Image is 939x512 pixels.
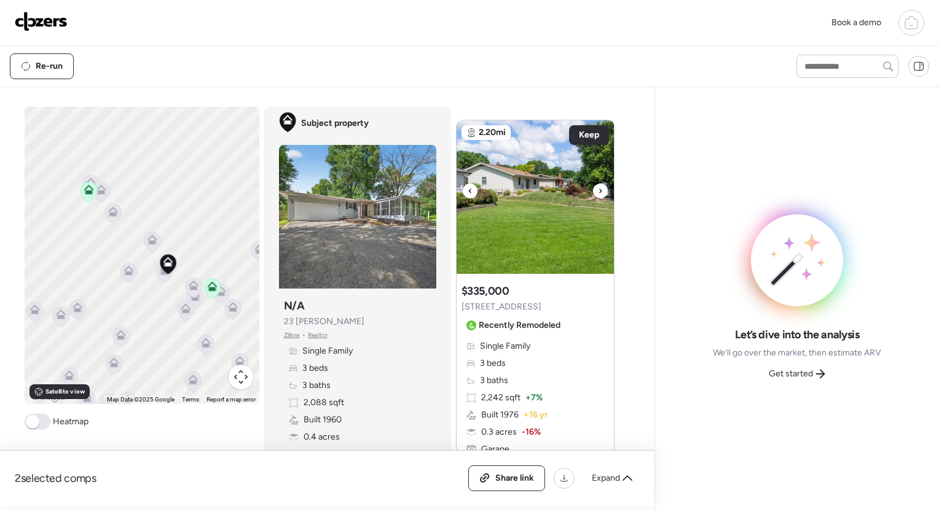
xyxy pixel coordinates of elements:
[579,129,599,141] span: Keep
[480,340,530,352] span: Single Family
[308,330,328,340] span: Realtor
[481,392,521,404] span: 2,242 sqft
[481,409,519,421] span: Built 1976
[480,357,506,370] span: 3 beds
[302,379,331,392] span: 3 baths
[284,298,305,313] h3: N/A
[301,117,369,130] span: Subject property
[107,396,175,403] span: Map Data ©2025 Google
[206,396,256,403] a: Report a map error
[284,330,301,340] span: Zillow
[481,426,517,438] span: 0.3 acres
[462,301,541,313] span: [STREET_ADDRESS]
[45,387,85,397] span: Satellite view
[479,126,506,139] span: 2.20mi
[735,327,860,342] span: Let’s dive into the analysis
[495,472,534,484] span: Share link
[522,426,541,438] span: -16%
[302,362,328,374] span: 3 beds
[53,416,88,428] span: Heatmap
[229,365,253,389] button: Map camera controls
[302,345,353,357] span: Single Family
[28,388,68,404] img: Google
[524,409,548,421] span: + 16 yr
[481,443,509,456] span: Garage
[284,316,364,328] span: 23 [PERSON_NAME]
[302,330,305,340] span: •
[479,319,560,332] span: Recently Remodeled
[480,374,508,387] span: 3 baths
[36,60,63,72] span: Re-run
[304,448,332,460] span: Garage
[592,472,620,484] span: Expand
[15,12,68,31] img: Logo
[28,388,68,404] a: Open this area in Google Maps (opens a new window)
[15,471,96,486] span: 2 selected comps
[304,397,344,409] span: 2,088 sqft
[182,396,199,403] a: Terms (opens in new tab)
[831,17,881,28] span: Book a demo
[713,347,881,359] span: We’ll go over the market, then estimate ARV
[462,284,509,298] h3: $335,000
[304,431,340,443] span: 0.4 acres
[525,392,543,404] span: + 7%
[304,414,342,426] span: Built 1960
[769,368,813,380] span: Get started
